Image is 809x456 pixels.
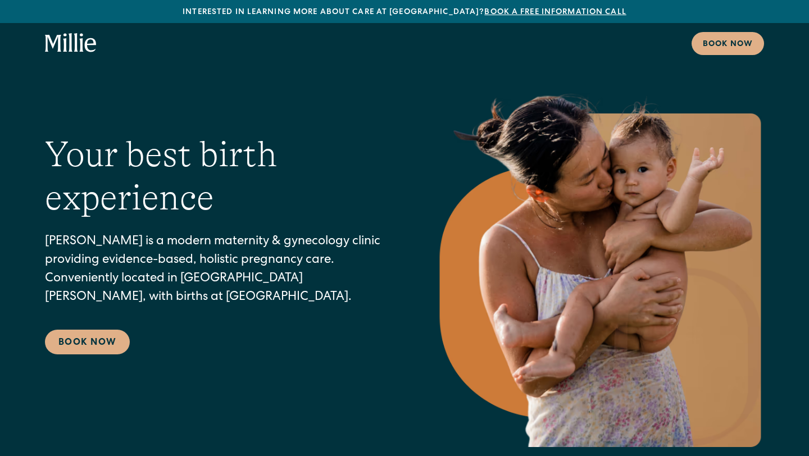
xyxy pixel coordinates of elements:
a: home [45,33,97,53]
a: Book a free information call [484,8,626,16]
h1: Your best birth experience [45,133,391,220]
p: [PERSON_NAME] is a modern maternity & gynecology clinic providing evidence-based, holistic pregna... [45,233,391,307]
a: Book now [692,32,764,55]
a: Book Now [45,330,130,354]
div: Book now [703,39,753,51]
img: Mother holding and kissing her baby on the cheek. [436,76,764,447]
